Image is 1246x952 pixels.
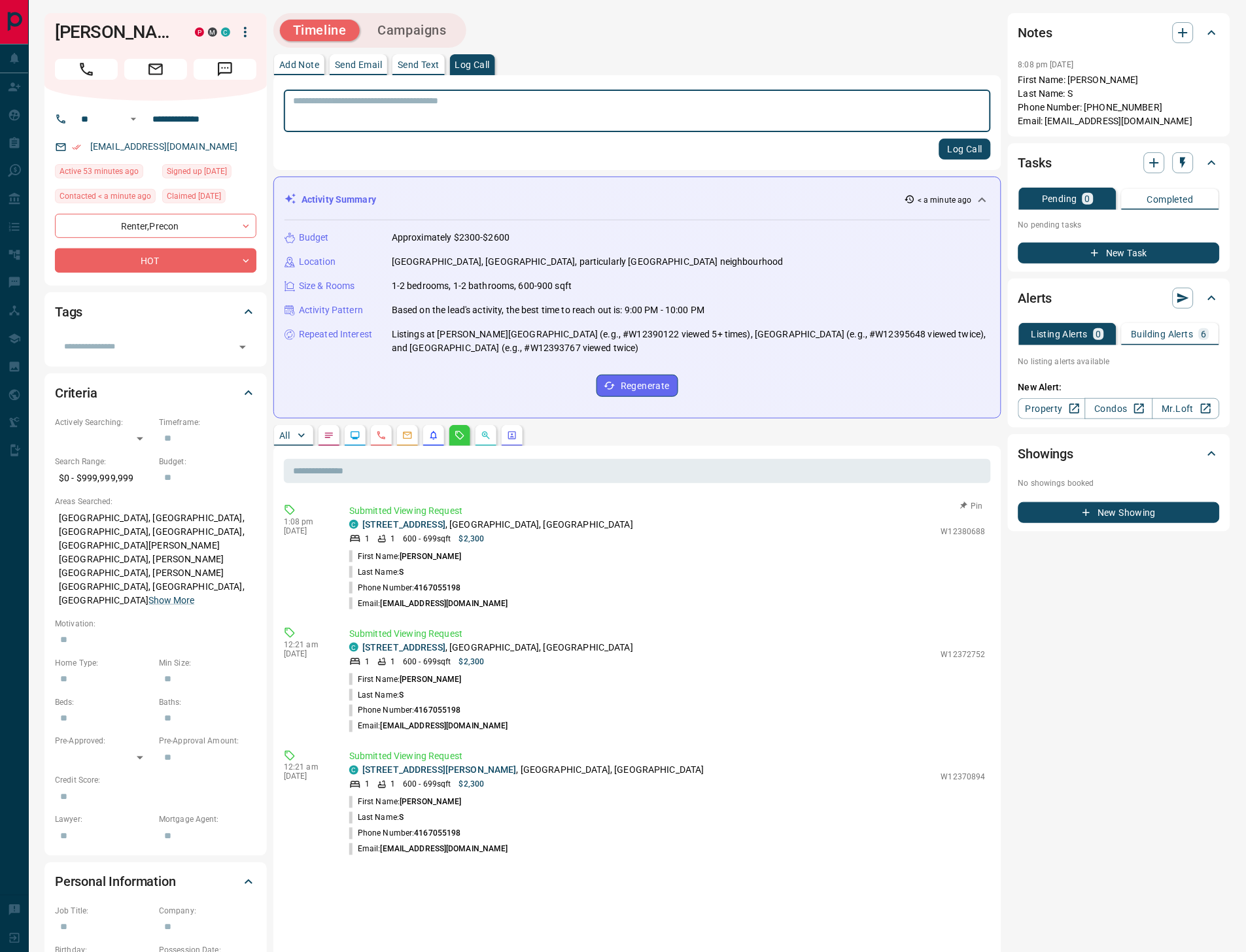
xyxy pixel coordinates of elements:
p: 1 [390,533,395,545]
p: First Name: [349,796,462,808]
p: Pre-Approval Amount: [159,736,256,747]
p: Log Call [455,60,490,69]
p: Repeated Interest [299,328,372,341]
span: 4167055198 [414,583,460,592]
p: Phone Number: [349,828,461,840]
p: Phone Number: [349,705,461,717]
p: $2,300 [459,656,485,668]
p: Send Email [335,60,382,69]
p: No pending tasks [1018,215,1220,235]
p: [DATE] [284,526,330,535]
button: Show More [148,594,194,607]
div: Criteria [55,377,256,409]
p: Last Name: [349,812,404,824]
p: 600 - 699 sqft [403,779,451,790]
p: Listing Alerts [1031,330,1088,339]
h2: Tasks [1018,152,1052,173]
p: 1:08 pm [284,517,330,526]
a: [STREET_ADDRESS] [362,519,445,530]
p: 600 - 699 sqft [403,533,451,545]
p: [DATE] [284,772,330,781]
span: [PERSON_NAME] [400,675,461,684]
svg: Lead Browsing Activity [350,430,360,441]
button: Timeline [280,20,360,41]
button: Open [126,111,141,127]
p: Search Range: [55,456,152,467]
span: [PERSON_NAME] [400,798,461,807]
p: W12380688 [941,526,986,537]
p: Send Text [398,60,440,69]
svg: Listing Alerts [428,430,439,441]
span: [EMAIL_ADDRESS][DOMAIN_NAME] [381,599,508,608]
div: Tue Sep 16 2025 [55,164,156,182]
p: , [GEOGRAPHIC_DATA], [GEOGRAPHIC_DATA] [362,641,633,654]
div: condos.ca [349,520,358,529]
span: S [399,690,404,700]
p: Mortgage Agent: [159,814,256,826]
button: New Showing [1018,502,1220,523]
p: 1 [365,533,370,545]
p: 1 [390,779,395,790]
h1: [PERSON_NAME] [55,22,175,42]
h2: Criteria [55,382,97,403]
p: Based on the lead's activity, the best time to reach out is: 9:00 PM - 10:00 PM [392,303,704,317]
p: Budget: [159,456,256,467]
button: Pin [953,500,991,512]
h2: Alerts [1018,288,1052,309]
div: Notes [1018,17,1220,48]
p: [GEOGRAPHIC_DATA], [GEOGRAPHIC_DATA], [GEOGRAPHIC_DATA], [GEOGRAPHIC_DATA], [GEOGRAPHIC_DATA][PER... [55,507,256,611]
p: $2,300 [459,779,485,790]
p: Pre-Approved: [55,736,152,747]
p: Location [299,255,336,269]
p: New Alert: [1018,381,1220,394]
p: 1 [390,656,395,668]
p: 1-2 bedrooms, 1-2 bathrooms, 600-900 sqft [392,279,572,293]
p: Budget [299,231,329,245]
h2: Notes [1018,22,1052,43]
p: Approximately $2300-$2600 [392,231,510,245]
p: Email: [349,721,508,732]
p: Motivation: [55,618,256,630]
p: First Name: [349,673,462,685]
span: Message [194,59,256,80]
a: [STREET_ADDRESS][PERSON_NAME] [362,765,517,775]
p: 1 [365,656,370,668]
p: 6 [1202,330,1207,339]
div: Tags [55,296,256,328]
a: Mr.Loft [1152,398,1220,419]
p: Building Alerts [1132,330,1194,339]
svg: Email Verified [72,143,81,152]
span: 4167055198 [414,829,460,838]
div: Tasks [1018,147,1220,178]
h2: Tags [55,301,82,322]
svg: Opportunities [481,430,491,441]
a: Condos [1085,398,1152,419]
p: $2,300 [459,533,485,545]
h2: Showings [1018,443,1074,464]
span: S [399,813,404,823]
p: Min Size: [159,657,256,669]
p: Submitted Viewing Request [349,627,986,641]
p: 12:21 am [284,763,330,772]
p: Completed [1147,195,1194,204]
p: Last Name: [349,689,404,701]
span: Contacted < a minute ago [60,190,151,203]
p: 0 [1085,194,1090,203]
p: Phone Number: [349,582,461,594]
h2: Personal Information [55,872,176,892]
span: [EMAIL_ADDRESS][DOMAIN_NAME] [381,722,508,731]
button: Regenerate [597,375,678,397]
button: Log Call [939,139,991,160]
p: $0 - $999,999,999 [55,467,152,489]
p: Timeframe: [159,416,256,428]
div: condos.ca [349,766,358,775]
p: Home Type: [55,657,152,669]
p: Activity Summary [302,193,376,207]
svg: Calls [376,430,387,441]
p: Lawyer: [55,814,152,826]
svg: Emails [402,430,413,441]
div: Activity Summary< a minute ago [285,188,990,212]
div: mrloft.ca [208,27,217,37]
div: Sat Dec 23 2017 [162,164,256,182]
p: W12372752 [941,649,986,660]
